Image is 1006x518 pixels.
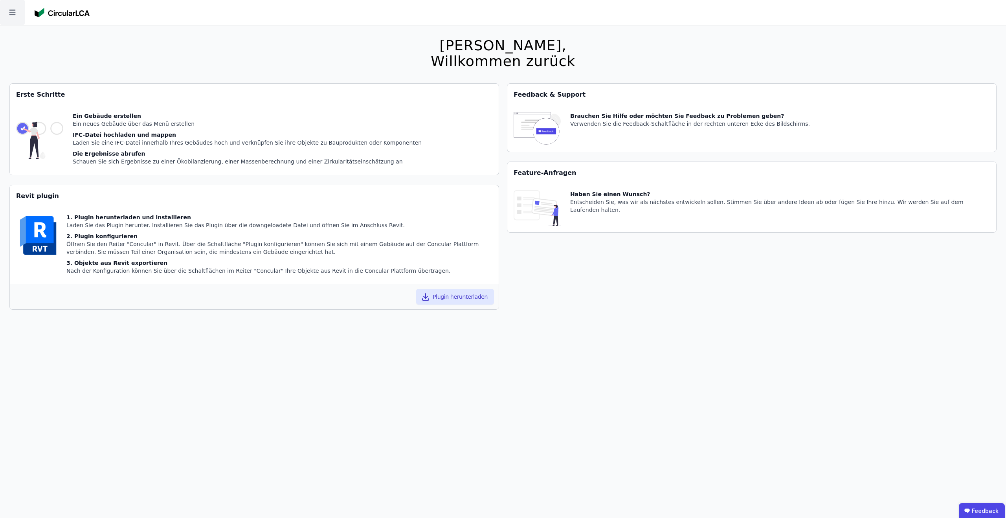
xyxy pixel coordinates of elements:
[66,240,492,256] div: Öffnen Sie den Reiter "Concular" in Revit. Über die Schaltfläche "Plugin konfigurieren" können Si...
[416,289,494,305] button: Plugin herunterladen
[35,8,90,17] img: Concular
[514,112,561,145] img: feedback-icon-HCTs5lye.svg
[570,112,810,120] div: Brauchen Sie Hilfe oder möchten Sie Feedback zu Problemen geben?
[16,213,60,257] img: revit-YwGVQcbs.svg
[66,232,492,240] div: 2. Plugin konfigurieren
[507,84,996,106] div: Feedback & Support
[570,120,810,128] div: Verwenden Sie die Feedback-Schaltfläche in der rechten unteren Ecke des Bildschirms.
[73,139,422,147] div: Laden Sie eine IFC-Datei innerhalb Ihres Gebäudes hoch und verknüpfen Sie ihre Objekte zu Bauprod...
[66,267,492,275] div: Nach der Konfiguration können Sie über die Schaltflächen im Reiter "Concular" Ihre Objekte aus Re...
[66,259,492,267] div: 3. Objekte aus Revit exportieren
[73,120,422,128] div: Ein neues Gebäude über das Menü erstellen
[10,84,499,106] div: Erste Schritte
[507,162,996,184] div: Feature-Anfragen
[431,38,575,53] div: [PERSON_NAME],
[73,158,422,165] div: Schauen Sie sich Ergebnisse zu einer Ökobilanzierung, einer Massenberechnung und einer Zirkularit...
[73,150,422,158] div: Die Ergebnisse abrufen
[10,185,499,207] div: Revit plugin
[16,112,63,169] img: getting_started_tile-DrF_GRSv.svg
[431,53,575,69] div: Willkommen zurück
[514,190,561,226] img: feature_request_tile-UiXE1qGU.svg
[570,190,990,198] div: Haben Sie einen Wunsch?
[66,213,492,221] div: 1. Plugin herunterladen und installieren
[73,112,422,120] div: Ein Gebäude erstellen
[570,198,990,214] div: Entscheiden Sie, was wir als nächstes entwickeln sollen. Stimmen Sie über andere Ideen ab oder fü...
[66,221,492,229] div: Laden Sie das Plugin herunter. Installieren Sie das Plugin über die downgeloadete Datei und öffne...
[73,131,422,139] div: IFC-Datei hochladen und mappen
